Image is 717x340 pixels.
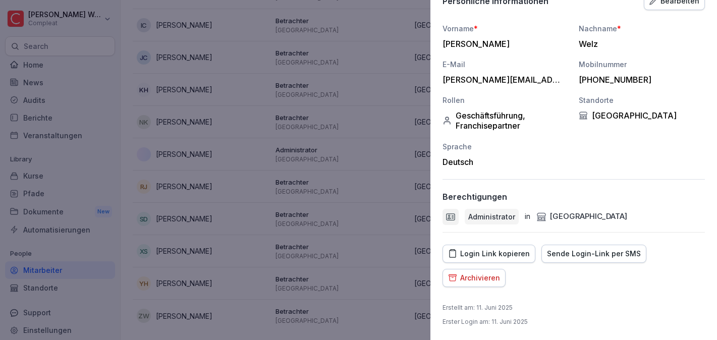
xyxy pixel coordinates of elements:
[443,303,513,312] p: Erstellt am : 11. Juni 2025
[525,211,530,222] p: in
[443,95,569,105] div: Rollen
[579,39,700,49] div: Welz
[443,141,569,152] div: Sprache
[468,211,515,222] p: Administrator
[443,75,564,85] div: [PERSON_NAME][EMAIL_ADDRESS][DOMAIN_NAME]
[579,23,705,34] div: Nachname
[547,248,641,259] div: Sende Login-Link per SMS
[579,59,705,70] div: Mobilnummer
[443,110,569,131] div: Geschäftsführung, Franchisepartner
[579,110,705,121] div: [GEOGRAPHIC_DATA]
[443,269,506,287] button: Archivieren
[443,23,569,34] div: Vorname
[443,192,507,202] p: Berechtigungen
[443,157,569,167] div: Deutsch
[536,211,627,222] div: [GEOGRAPHIC_DATA]
[579,95,705,105] div: Standorte
[443,245,535,263] button: Login Link kopieren
[443,317,528,326] p: Erster Login am : 11. Juni 2025
[448,248,530,259] div: Login Link kopieren
[443,39,564,49] div: [PERSON_NAME]
[448,272,500,284] div: Archivieren
[443,59,569,70] div: E-Mail
[541,245,646,263] button: Sende Login-Link per SMS
[579,75,700,85] div: [PHONE_NUMBER]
